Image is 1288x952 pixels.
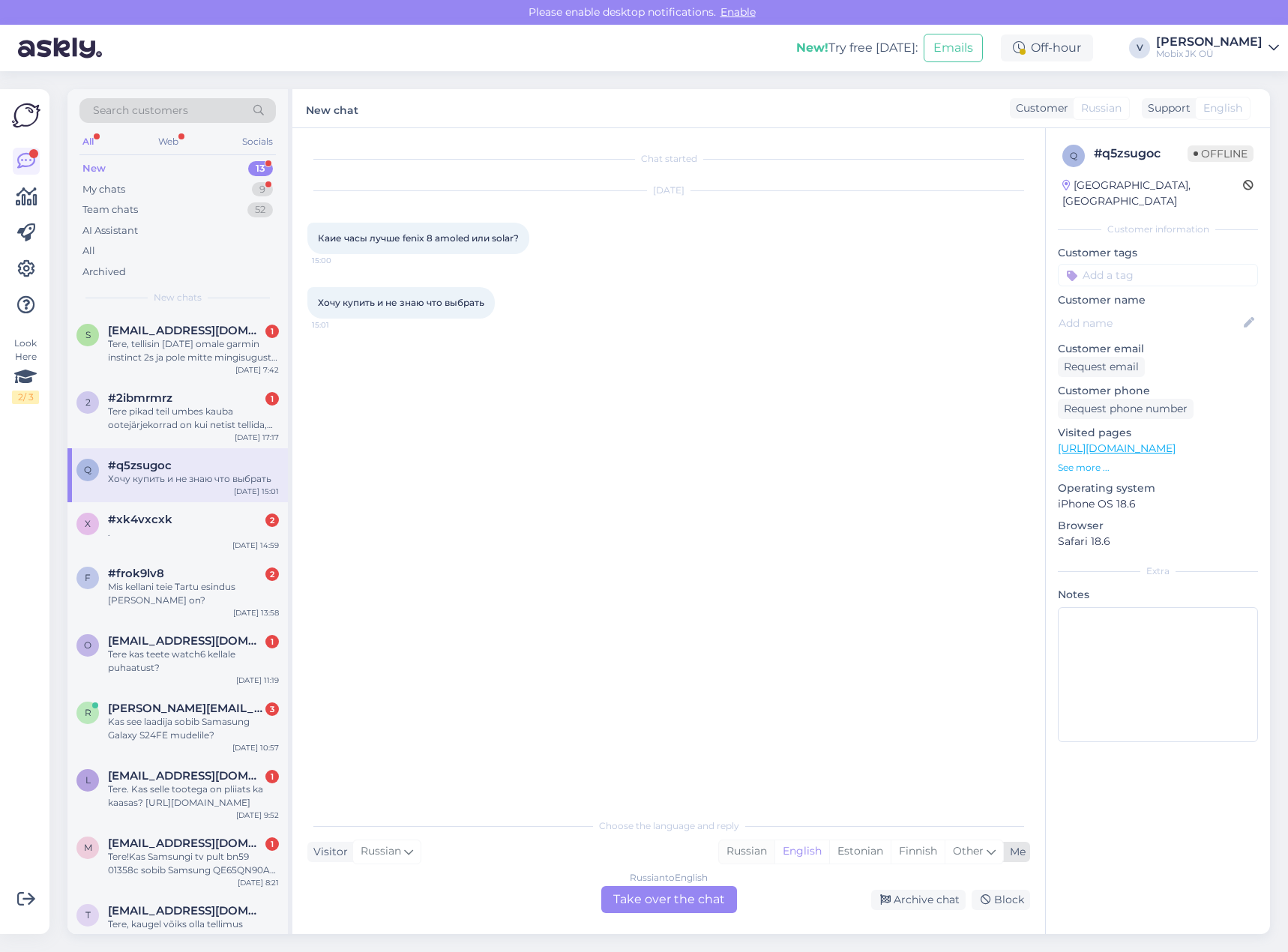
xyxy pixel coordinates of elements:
label: New chat [306,98,358,118]
div: 1 [265,392,279,406]
div: Хочу купить и не знаю что выбрать [108,472,279,486]
span: f [85,572,91,583]
div: Try free [DATE]: [796,39,918,57]
p: Notes [1058,587,1258,603]
p: Browser [1058,518,1258,534]
div: All [79,132,97,151]
div: Mobix JK OÜ [1156,48,1263,60]
div: V [1129,37,1150,58]
p: Customer email [1058,341,1258,357]
div: Estonian [829,840,891,863]
div: English [774,840,829,863]
span: rene.volt1982@gmail.com [108,702,264,715]
span: Search customers [93,103,188,118]
div: 1 [265,770,279,783]
div: [DATE] 10:57 [232,742,279,753]
div: Block [972,890,1030,910]
div: [DATE] 17:17 [235,432,279,443]
div: Tere!Kas Samsungi tv pult bn59 01358c sobib Samsung QE65QN90A 65" 4K Neo QLED? [108,850,279,877]
div: Take over the chat [601,886,737,913]
span: r [85,707,91,718]
div: Tere, tellisin [DATE] omale garmin instinct 2s ja pole mitte mingisugust infot selle kohta saanud... [108,337,279,364]
div: 1 [265,837,279,851]
div: Tere. Kas selle tootega on pliiats ka kaasas? [URL][DOMAIN_NAME] [108,783,279,810]
div: Request phone number [1058,399,1194,419]
img: Askly Logo [12,101,40,130]
div: [DATE] [307,184,1030,197]
div: Tere, kaugel võiks olla tellimus #244507, näen, et see on töötlemisel küll aga nädal aega juba. [108,918,279,945]
div: My chats [82,182,125,197]
div: Off-hour [1001,34,1093,61]
span: ottedel98@icloud.com [108,634,264,648]
span: Offline [1188,145,1254,162]
div: 9 [252,182,273,197]
span: #2ibmrmrz [108,391,172,405]
div: [DATE] 11:19 [236,675,279,686]
div: All [82,244,95,259]
div: Russian [719,840,774,863]
span: laptuu@gmail.com [108,769,264,783]
span: 15:00 [312,255,368,266]
input: Add a tag [1058,264,1258,286]
span: marguskaar@hotmail.com [108,837,264,850]
div: 2 / 3 [12,391,39,404]
div: Me [1004,844,1026,860]
p: Customer tags [1058,245,1258,261]
div: 1 [265,635,279,648]
div: Russian to English [630,871,708,885]
span: Каие часы лучше fenix 8 amoled или solar? [318,232,519,244]
span: #frok9lv8 [108,567,164,580]
a: [URL][DOMAIN_NAME] [1058,442,1176,455]
span: o [84,639,91,651]
div: [PERSON_NAME] [1156,36,1263,48]
span: 2 [85,397,91,408]
p: Operating system [1058,480,1258,496]
div: Extra [1058,564,1258,578]
div: Kas see laadija sobib Samasung Galaxy S24FE mudelile? [108,715,279,742]
div: 1 [265,325,279,338]
span: New chats [154,291,202,304]
div: Visitor [307,844,348,860]
span: t [85,909,91,921]
p: Customer phone [1058,383,1258,399]
div: # q5zsugoc [1094,145,1188,163]
p: iPhone OS 18.6 [1058,496,1258,512]
p: Customer name [1058,292,1258,308]
span: #q5zsugoc [108,459,172,472]
div: Request email [1058,357,1145,377]
div: Tere pikad teil umbes kauba ootejärjekorrad on kui netist tellida, küsin kuna sünnipäevaks tahaks... [108,405,279,432]
div: Archived [82,265,126,280]
div: [GEOGRAPHIC_DATA], [GEOGRAPHIC_DATA] [1062,178,1243,209]
div: Archive chat [871,890,966,910]
div: 3 [265,702,279,716]
div: Choose the language and reply [307,819,1030,833]
div: [DATE] 15:01 [234,486,279,497]
span: Russian [361,843,401,860]
div: Customer information [1058,223,1258,236]
span: Russian [1081,100,1122,116]
b: New! [796,40,828,55]
div: Mis kellani teie Tartu esindus [PERSON_NAME] on? [108,580,279,607]
p: Visited pages [1058,425,1258,441]
div: Chat started [307,152,1030,166]
div: [DATE] 7:42 [235,364,279,376]
span: Other [953,844,984,858]
button: Emails [924,34,983,62]
span: s [85,329,91,340]
span: m [84,842,92,853]
div: . [108,526,279,540]
span: x [85,518,91,529]
span: English [1203,100,1242,116]
div: 13 [248,161,273,176]
div: Team chats [82,202,138,217]
div: Look Here [12,337,39,404]
span: 15:01 [312,319,368,331]
input: Add name [1059,315,1241,331]
span: Хочу купить и не знаю что выбрать [318,297,484,308]
span: q [1070,150,1077,161]
a: [PERSON_NAME]Mobix JK OÜ [1156,36,1279,60]
div: Customer [1010,100,1068,116]
div: [DATE] 13:58 [233,607,279,618]
span: timokilk780@gmail.com [108,904,264,918]
div: [DATE] 14:59 [232,540,279,551]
